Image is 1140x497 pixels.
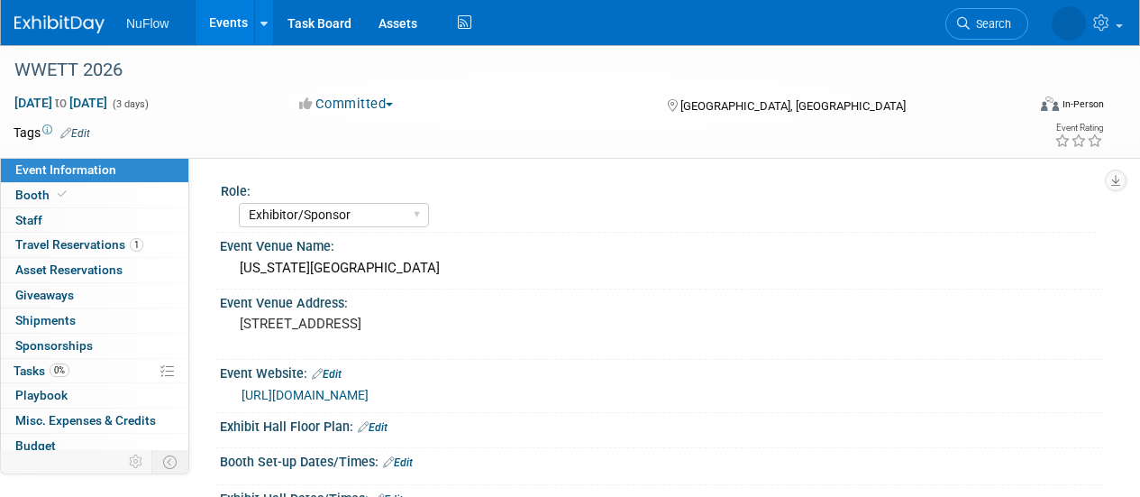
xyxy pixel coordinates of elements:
a: Budget [1,434,188,458]
img: Format-Inperson.png [1041,97,1059,111]
span: [DATE] [DATE] [14,95,108,111]
a: Giveaways [1,283,188,308]
td: Personalize Event Tab Strip [121,450,152,474]
span: Travel Reservations [15,237,143,252]
a: Shipments [1,308,188,333]
a: Asset Reservations [1,258,188,282]
a: Search [945,8,1028,40]
td: Toggle Event Tabs [152,450,189,474]
span: Sponsorships [15,338,93,353]
span: [GEOGRAPHIC_DATA], [GEOGRAPHIC_DATA] [680,99,906,113]
span: to [52,96,69,110]
td: Tags [14,124,90,142]
a: Edit [383,456,413,469]
span: Booth [15,188,70,202]
img: ExhibitDay [14,15,105,33]
a: Sponsorships [1,334,188,358]
a: Edit [312,368,342,381]
div: Event Venue Name: [220,233,1104,255]
div: Event Format [944,94,1104,121]
a: Playbook [1,383,188,408]
span: Giveaways [15,288,74,302]
a: Edit [60,127,90,140]
a: Booth [1,183,188,207]
span: Misc. Expenses & Credits [15,413,156,428]
img: Megan Way [1052,6,1086,41]
div: Booth Set-up Dates/Times: [220,448,1104,472]
div: [US_STATE][GEOGRAPHIC_DATA] [233,254,1090,282]
span: NuFlow [126,16,169,31]
span: Playbook [15,388,68,402]
span: 1 [130,238,143,252]
div: Event Venue Address: [220,290,1104,312]
pre: [STREET_ADDRESS] [240,316,569,332]
div: Event Rating [1054,124,1103,133]
span: Asset Reservations [15,262,123,277]
div: Event Website: [220,360,1104,383]
span: Event Information [15,162,116,177]
div: In-Person [1062,97,1104,111]
div: WWETT 2026 [8,54,1011,87]
a: Misc. Expenses & Credits [1,409,188,433]
span: 0% [50,364,69,377]
a: Tasks0% [1,359,188,383]
a: Event Information [1,158,188,182]
a: Travel Reservations1 [1,233,188,257]
span: Staff [15,213,42,227]
span: Search [970,17,1011,31]
span: Budget [15,438,56,453]
span: Tasks [14,364,69,378]
a: Staff [1,208,188,233]
a: [URL][DOMAIN_NAME] [242,388,369,402]
span: (3 days) [111,98,149,110]
button: Committed [293,95,400,114]
a: Edit [358,421,388,434]
span: Shipments [15,313,76,327]
div: Role: [221,178,1096,200]
i: Booth reservation complete [58,189,67,199]
div: Exhibit Hall Floor Plan: [220,413,1104,437]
